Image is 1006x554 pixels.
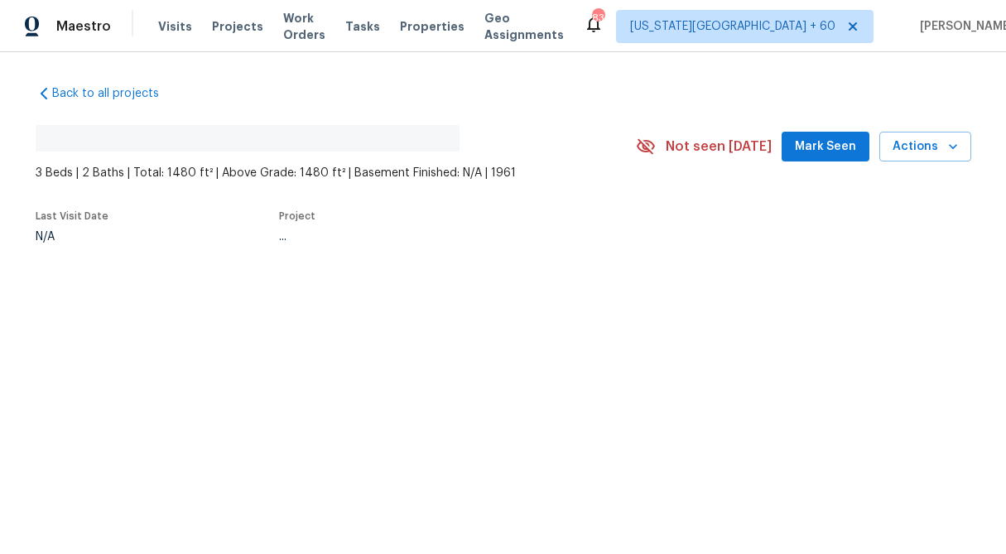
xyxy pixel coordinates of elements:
[279,231,597,243] div: ...
[879,132,971,162] button: Actions
[283,10,325,43] span: Work Orders
[36,85,195,102] a: Back to all projects
[345,21,380,32] span: Tasks
[484,10,564,43] span: Geo Assignments
[782,132,869,162] button: Mark Seen
[795,137,856,157] span: Mark Seen
[158,18,192,35] span: Visits
[400,18,464,35] span: Properties
[630,18,835,35] span: [US_STATE][GEOGRAPHIC_DATA] + 60
[666,138,772,155] span: Not seen [DATE]
[592,10,604,26] div: 839
[212,18,263,35] span: Projects
[36,211,108,221] span: Last Visit Date
[56,18,111,35] span: Maestro
[893,137,958,157] span: Actions
[36,231,108,243] div: N/A
[279,211,315,221] span: Project
[36,165,636,181] span: 3 Beds | 2 Baths | Total: 1480 ft² | Above Grade: 1480 ft² | Basement Finished: N/A | 1961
